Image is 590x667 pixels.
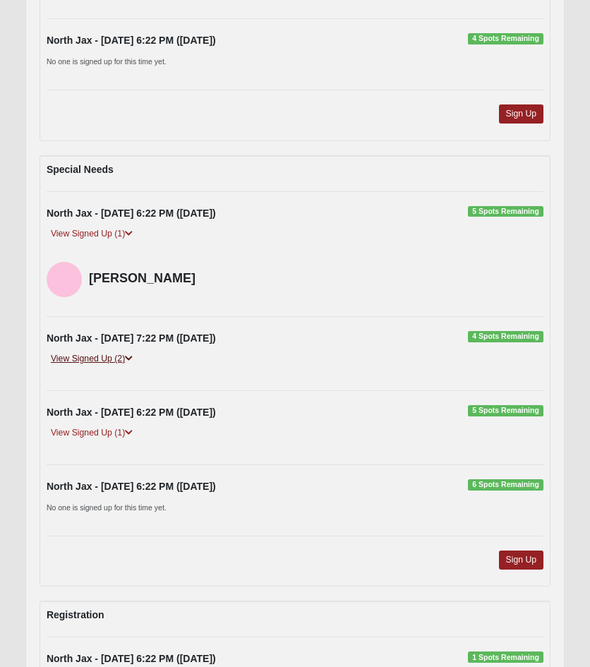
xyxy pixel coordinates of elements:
[47,481,216,492] strong: North Jax - [DATE] 6:22 PM ([DATE])
[499,551,544,570] a: Sign Up
[47,262,82,297] img: Hannah Mizell
[47,609,104,620] strong: Registration
[47,503,167,512] small: No one is signed up for this time yet.
[468,651,543,663] span: 1 Spots Remaining
[468,479,543,491] span: 6 Spots Remaining
[47,351,137,366] a: View Signed Up (2)
[47,407,216,418] strong: North Jax - [DATE] 6:22 PM ([DATE])
[499,104,544,124] a: Sign Up
[468,405,543,416] span: 5 Spots Remaining
[89,271,543,287] h4: [PERSON_NAME]
[47,332,216,344] strong: North Jax - [DATE] 7:22 PM ([DATE])
[47,208,216,219] strong: North Jax - [DATE] 6:22 PM ([DATE])
[47,57,167,66] small: No one is signed up for this time yet.
[47,164,114,175] strong: Special Needs
[468,206,543,217] span: 5 Spots Remaining
[47,426,137,440] a: View Signed Up (1)
[47,35,216,46] strong: North Jax - [DATE] 6:22 PM ([DATE])
[47,227,137,241] a: View Signed Up (1)
[47,653,216,664] strong: North Jax - [DATE] 6:22 PM ([DATE])
[468,33,543,44] span: 4 Spots Remaining
[468,331,543,342] span: 4 Spots Remaining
